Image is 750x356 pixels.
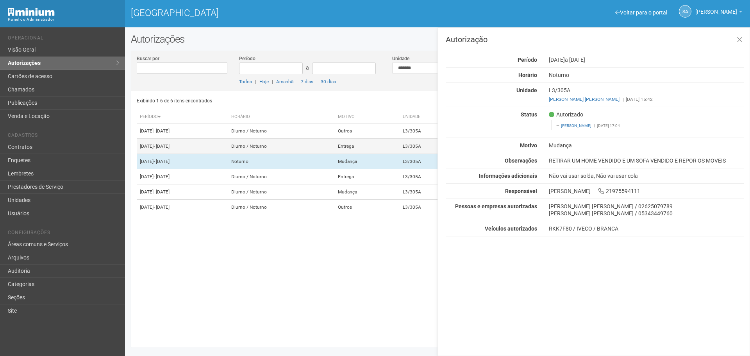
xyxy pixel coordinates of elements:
[8,230,119,238] li: Configurações
[400,169,462,184] td: L3/305A
[695,10,742,16] a: [PERSON_NAME]
[543,188,750,195] div: [PERSON_NAME] 21975594111
[296,79,298,84] span: |
[154,189,170,195] span: - [DATE]
[228,184,335,200] td: Diurno / Noturno
[228,200,335,215] td: Diurno / Noturno
[549,111,583,118] span: Autorizado
[446,36,744,43] h3: Autorização
[556,123,739,129] footer: [DATE] 17:04
[228,111,335,123] th: Horário
[321,79,336,84] a: 30 dias
[228,154,335,169] td: Noturno
[400,200,462,215] td: L3/305A
[8,16,119,23] div: Painel do Administrador
[549,96,744,103] div: [DATE] 15:42
[505,188,537,194] strong: Responsável
[543,172,750,179] div: Não vai usar solda, Não vai usar cola
[516,87,537,93] strong: Unidade
[301,79,313,84] a: 7 dias
[485,225,537,232] strong: Veículos autorizados
[306,64,309,71] span: a
[615,9,667,16] a: Voltar para o portal
[505,157,537,164] strong: Observações
[335,123,400,139] td: Outros
[335,169,400,184] td: Entrega
[239,55,255,62] label: Período
[8,8,55,16] img: Minium
[543,142,750,149] div: Mudança
[335,139,400,154] td: Entrega
[549,225,744,232] div: RKK7F80 / IVECO / BRANCA
[276,79,293,84] a: Amanhã
[400,111,462,123] th: Unidade
[228,139,335,154] td: Diurno / Noturno
[137,184,228,200] td: [DATE]
[154,159,170,164] span: - [DATE]
[316,79,318,84] span: |
[335,200,400,215] td: Outros
[561,123,591,128] a: [PERSON_NAME]
[137,111,228,123] th: Período
[679,5,691,18] a: SA
[154,128,170,134] span: - [DATE]
[335,111,400,123] th: Motivo
[520,142,537,148] strong: Motivo
[255,79,256,84] span: |
[335,154,400,169] td: Mudança
[259,79,269,84] a: Hoje
[137,154,228,169] td: [DATE]
[549,97,620,102] a: [PERSON_NAME] [PERSON_NAME]
[543,157,750,164] div: RETIRAR UM HOME VENDIDO E UM SOFA VENDIDO E REPOR OS MOVEIS
[137,55,159,62] label: Buscar por
[543,87,750,103] div: L3/305A
[455,203,537,209] strong: Pessoas e empresas autorizadas
[335,184,400,200] td: Mudança
[137,200,228,215] td: [DATE]
[565,57,585,63] span: a [DATE]
[623,97,624,102] span: |
[137,123,228,139] td: [DATE]
[137,95,436,107] div: Exibindo 1-6 de 6 itens encontrados
[518,57,537,63] strong: Período
[400,154,462,169] td: L3/305A
[8,132,119,141] li: Cadastros
[479,173,537,179] strong: Informações adicionais
[400,184,462,200] td: L3/305A
[543,56,750,63] div: [DATE]
[549,210,744,217] div: [PERSON_NAME] [PERSON_NAME] / 05343449760
[8,35,119,43] li: Operacional
[400,139,462,154] td: L3/305A
[137,139,228,154] td: [DATE]
[272,79,273,84] span: |
[392,55,409,62] label: Unidade
[228,169,335,184] td: Diurno / Noturno
[228,123,335,139] td: Diurno / Noturno
[543,72,750,79] div: Noturno
[154,174,170,179] span: - [DATE]
[239,79,252,84] a: Todos
[594,123,595,128] span: |
[549,203,744,210] div: [PERSON_NAME] [PERSON_NAME] / 02625079789
[131,8,432,18] h1: [GEOGRAPHIC_DATA]
[695,1,737,15] span: Silvio Anjos
[131,33,744,45] h2: Autorizações
[400,123,462,139] td: L3/305A
[137,169,228,184] td: [DATE]
[518,72,537,78] strong: Horário
[521,111,537,118] strong: Status
[154,143,170,149] span: - [DATE]
[154,204,170,210] span: - [DATE]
